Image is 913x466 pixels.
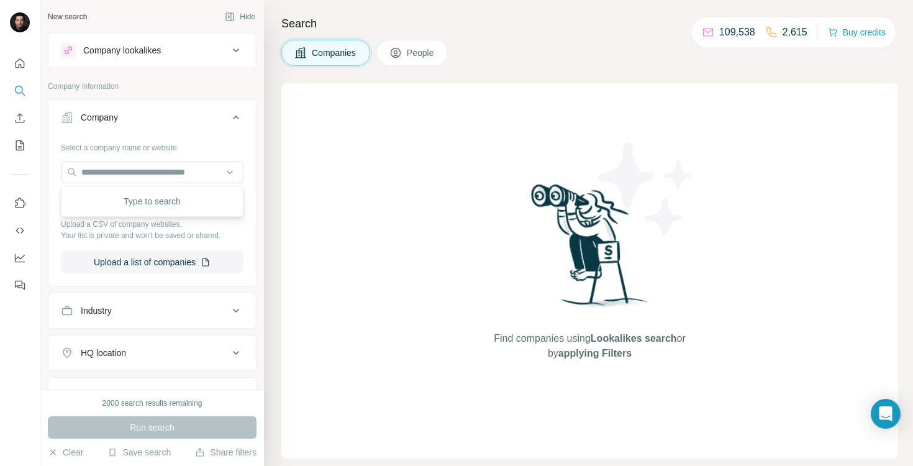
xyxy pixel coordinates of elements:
p: Upload a CSV of company websites. [61,219,243,230]
p: Your list is private and won't be saved or shared. [61,230,243,241]
span: Find companies using or by [490,331,689,361]
h4: Search [281,15,898,32]
span: People [407,47,435,59]
button: Use Surfe API [10,219,30,242]
button: HQ location [48,338,256,368]
p: 2,615 [783,25,807,40]
button: Dashboard [10,247,30,269]
button: Annual revenue ($) [48,380,256,410]
button: My lists [10,134,30,157]
button: Feedback [10,274,30,296]
div: Industry [81,304,112,317]
img: Surfe Illustration - Stars [590,133,702,245]
div: 2000 search results remaining [102,398,202,409]
div: Select a company name or website [61,137,243,153]
button: Industry [48,296,256,326]
button: Use Surfe on LinkedIn [10,192,30,214]
img: Avatar [10,12,30,32]
span: Companies [312,47,357,59]
div: Company [81,111,118,124]
div: Open Intercom Messenger [871,399,901,429]
span: applying Filters [558,348,632,359]
p: 109,538 [719,25,755,40]
div: Type to search [64,189,240,214]
button: Buy credits [828,24,886,41]
p: Company information [48,81,257,92]
button: Save search [107,446,171,459]
div: Company lookalikes [83,44,161,57]
div: New search [48,11,87,22]
button: Hide [216,7,264,26]
button: Company [48,103,256,137]
button: Upload a list of companies [61,251,243,273]
button: Quick start [10,52,30,75]
button: Clear [48,446,83,459]
div: HQ location [81,347,126,359]
button: Share filters [195,446,257,459]
span: Lookalikes search [591,333,677,344]
button: Company lookalikes [48,35,256,65]
button: Search [10,80,30,102]
button: Enrich CSV [10,107,30,129]
img: Surfe Illustration - Woman searching with binoculars [525,181,655,319]
div: Annual revenue ($) [81,389,155,401]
